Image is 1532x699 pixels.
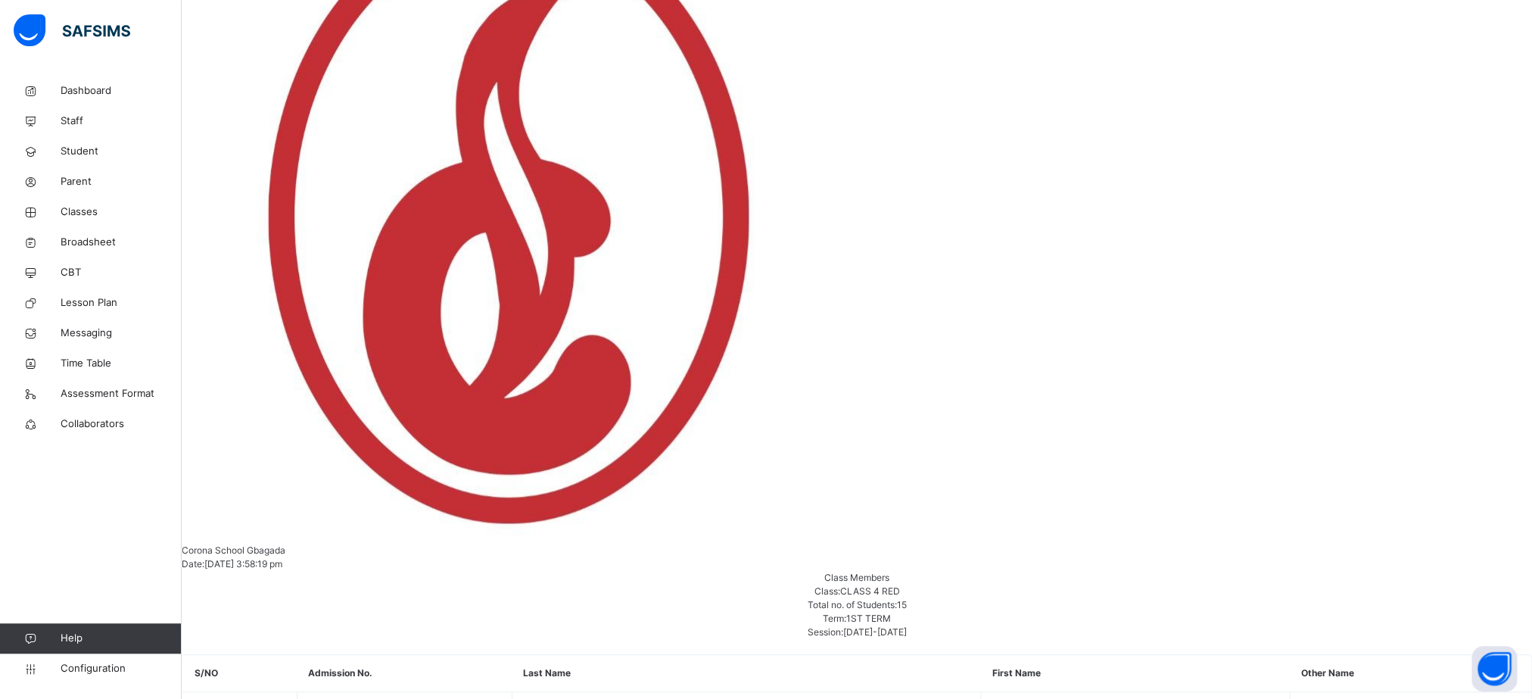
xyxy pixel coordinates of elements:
[61,144,182,159] span: Student
[823,613,846,624] span: Term:
[1471,646,1517,691] button: Open asap
[840,585,900,597] span: CLASS 4 RED
[14,14,130,46] img: safsims
[61,265,182,280] span: CBT
[846,613,891,624] span: 1ST TERM
[61,661,181,676] span: Configuration
[512,655,981,692] th: Last Name
[297,655,512,692] th: Admission No.
[61,204,182,220] span: Classes
[61,386,182,401] span: Assessment Format
[61,114,182,129] span: Staff
[61,295,182,310] span: Lesson Plan
[61,631,181,646] span: Help
[808,626,843,638] span: Session:
[843,626,907,638] span: [DATE]-[DATE]
[61,417,182,432] span: Collaborators
[61,174,182,189] span: Parent
[981,655,1289,692] th: First Name
[897,599,907,610] span: 15
[808,599,897,610] span: Total no. of Students:
[61,235,182,250] span: Broadsheet
[183,655,297,692] th: S/NO
[1289,655,1531,692] th: Other Name
[204,558,282,569] span: [DATE] 3:58:19 pm
[814,585,840,597] span: Class:
[824,572,889,583] span: Class Members
[61,356,182,371] span: Time Table
[182,545,285,556] span: Corona School Gbagada
[182,558,204,569] span: Date:
[61,83,182,98] span: Dashboard
[61,326,182,341] span: Messaging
